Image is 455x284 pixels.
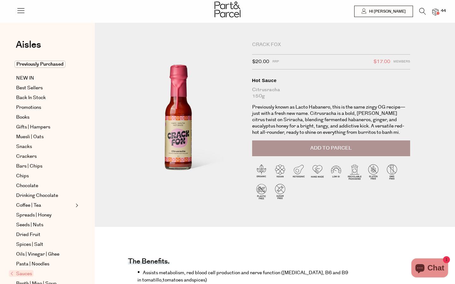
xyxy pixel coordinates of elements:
span: Best Sellers [16,84,43,92]
img: P_P-ICONS-Live_Bec_V11_Ketogenic.svg [289,163,308,181]
inbox-online-store-chat: Shopify online store chat [409,258,450,279]
a: 44 [432,9,439,15]
a: Seeds | Nuts [16,221,74,229]
a: Previously Purchased [16,61,74,68]
img: Hot Sauce [114,42,243,203]
a: Drinking Chocolate [16,192,74,199]
div: Citrusracha 150g [252,87,410,99]
img: P_P-ICONS-Live_Bec_V11_Vegan.svg [271,163,289,181]
span: Aisles [16,38,41,52]
p: Previously known as Lacto Habanero, this is the same zingy OG recipe—just with a fresh new name. ... [252,104,410,136]
a: Spreads | Honey [16,211,74,219]
h4: The benefits. [128,260,170,264]
div: Hot Sauce [252,77,410,84]
a: Snacks [16,143,74,151]
span: Sauces [9,270,33,277]
a: Oils | Vinegar | Ghee [16,251,74,258]
span: Pasta | Noodles [16,260,49,268]
img: P_P-ICONS-Live_Bec_V11_GMO_Free.svg [383,163,401,181]
span: RRP [272,58,279,66]
span: Drinking Chocolate [16,192,58,199]
img: P_P-ICONS-Live_Bec_V11_Gluten_Free.svg [364,163,383,181]
a: Aisles [16,40,41,56]
a: Back In Stock [16,94,74,102]
a: Sauces [10,270,74,278]
span: Promotions [16,104,41,111]
span: Spices | Salt [16,241,43,248]
a: Promotions [16,104,74,111]
a: Hi [PERSON_NAME] [354,6,413,17]
a: Books [16,114,74,121]
span: Back In Stock [16,94,46,102]
span: NEW IN [16,74,34,82]
span: Books [16,114,29,121]
a: Pasta | Noodles [16,260,74,268]
span: Chocolate [16,182,38,190]
span: Members [393,58,410,66]
span: Spreads | Honey [16,211,52,219]
span: Bars | Chips [16,163,42,170]
span: $17.00 [373,58,390,66]
img: P_P-ICONS-Live_Bec_V11_Handmade.svg [308,163,327,181]
span: Coffee | Tea [16,202,41,209]
a: Bars | Chips [16,163,74,170]
img: P_P-ICONS-Live_Bec_V11_Sugar_Free.svg [271,182,289,201]
span: $20.00 [252,58,269,66]
a: Coffee | Tea [16,202,74,209]
a: Muesli | Oats [16,133,74,141]
span: Crackers [16,153,37,160]
span: tomatillo, tomatoes and [142,277,192,283]
li: Assists metabolism, red blood cell production and nerve function ([MEDICAL_DATA], B6 and B9 in sp... [137,268,349,283]
img: P_P-ICONS-Live_Bec_V11_Plastic_Free.svg [252,182,271,201]
span: Seeds | Nuts [16,221,43,229]
img: Part&Parcel [215,2,240,17]
div: Crack Fox [252,42,410,48]
button: Add to Parcel [252,140,410,156]
span: Previously Purchased [15,61,65,68]
button: Expand/Collapse Coffee | Tea [74,202,78,209]
a: Spices | Salt [16,241,74,248]
a: Gifts | Hampers [16,123,74,131]
span: Gifts | Hampers [16,123,50,131]
span: Add to Parcel [310,145,352,152]
img: P_P-ICONS-Live_Bec_V11_Organic.svg [252,163,271,181]
span: Hi [PERSON_NAME] [367,9,406,14]
span: Dried Fruit [16,231,40,239]
a: Dried Fruit [16,231,74,239]
a: Chocolate [16,182,74,190]
span: 44 [439,8,447,14]
img: P_P-ICONS-Live_Bec_V11_Recyclable_Packaging.svg [345,163,364,181]
span: Oils | Vinegar | Ghee [16,251,59,258]
a: Chips [16,172,74,180]
span: Snacks [16,143,32,151]
span: Chips [16,172,29,180]
a: NEW IN [16,74,74,82]
a: Crackers [16,153,74,160]
a: Best Sellers [16,84,74,92]
img: P_P-ICONS-Live_Bec_V11_Low_Gi.svg [327,163,345,181]
span: Muesli | Oats [16,133,44,141]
